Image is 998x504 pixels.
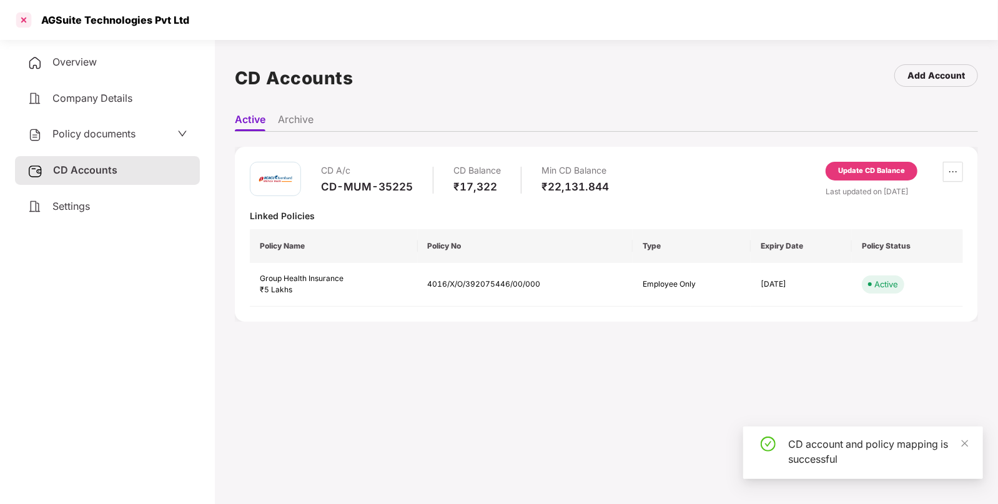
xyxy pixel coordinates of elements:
[177,129,187,139] span: down
[453,162,501,180] div: CD Balance
[52,127,136,140] span: Policy documents
[27,127,42,142] img: svg+xml;base64,PHN2ZyB4bWxucz0iaHR0cDovL3d3dy53My5vcmcvMjAwMC9zdmciIHdpZHRoPSIyNCIgaGVpZ2h0PSIyNC...
[838,166,905,177] div: Update CD Balance
[541,162,609,180] div: Min CD Balance
[751,263,852,307] td: [DATE]
[278,113,314,131] li: Archive
[453,180,501,194] div: ₹17,322
[541,180,609,194] div: ₹22,131.844
[27,164,43,179] img: svg+xml;base64,PHN2ZyB3aWR0aD0iMjUiIGhlaWdodD0iMjQiIHZpZXdCb3g9IjAgMCAyNSAyNCIgZmlsbD0ibm9uZSIgeG...
[235,64,353,92] h1: CD Accounts
[27,199,42,214] img: svg+xml;base64,PHN2ZyB4bWxucz0iaHR0cDovL3d3dy53My5vcmcvMjAwMC9zdmciIHdpZHRoPSIyNCIgaGVpZ2h0PSIyNC...
[52,56,97,68] span: Overview
[235,113,265,131] li: Active
[826,185,963,197] div: Last updated on [DATE]
[250,229,418,263] th: Policy Name
[53,164,117,176] span: CD Accounts
[633,229,751,263] th: Type
[321,162,413,180] div: CD A/c
[944,167,962,177] span: ellipsis
[643,279,741,290] div: Employee Only
[250,210,963,222] div: Linked Policies
[761,437,776,452] span: check-circle
[943,162,963,182] button: ellipsis
[874,278,898,290] div: Active
[418,263,633,307] td: 4016/X/O/392075446/00/000
[260,285,292,294] span: ₹5 Lakhs
[961,439,969,448] span: close
[852,229,963,263] th: Policy Status
[788,437,968,467] div: CD account and policy mapping is successful
[751,229,852,263] th: Expiry Date
[52,200,90,212] span: Settings
[27,91,42,106] img: svg+xml;base64,PHN2ZyB4bWxucz0iaHR0cDovL3d3dy53My5vcmcvMjAwMC9zdmciIHdpZHRoPSIyNCIgaGVpZ2h0PSIyNC...
[907,69,965,82] div: Add Account
[418,229,633,263] th: Policy No
[260,273,408,285] div: Group Health Insurance
[321,180,413,194] div: CD-MUM-35225
[34,14,189,26] div: AGSuite Technologies Pvt Ltd
[52,92,132,104] span: Company Details
[257,172,294,185] img: icici.png
[27,56,42,71] img: svg+xml;base64,PHN2ZyB4bWxucz0iaHR0cDovL3d3dy53My5vcmcvMjAwMC9zdmciIHdpZHRoPSIyNCIgaGVpZ2h0PSIyNC...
